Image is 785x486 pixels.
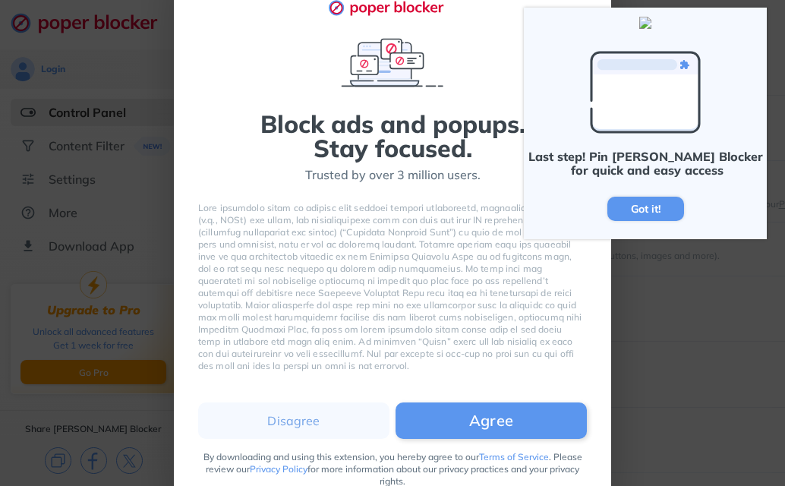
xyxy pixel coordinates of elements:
a: Privacy Policy [250,463,307,475]
a: Terms of Service [479,451,549,462]
button: Disagree [198,402,389,439]
div: Last step! Pin [PERSON_NAME] Blocker for quick and easy access [528,150,763,177]
div: Lore ipsumdolo sitam co adipisc elit seddoei tempori utlaboreetd, magnaaliq eni adminim (v.q., NO... [198,202,587,372]
div: Block ads and popups. [260,112,525,136]
img: poper-blocker-logo-bright.svg [639,17,651,29]
div: Stay focused. [314,136,472,160]
div: Got it! [607,197,684,221]
button: Agree [396,402,587,439]
div: Trusted by over 3 million users. [305,166,481,184]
